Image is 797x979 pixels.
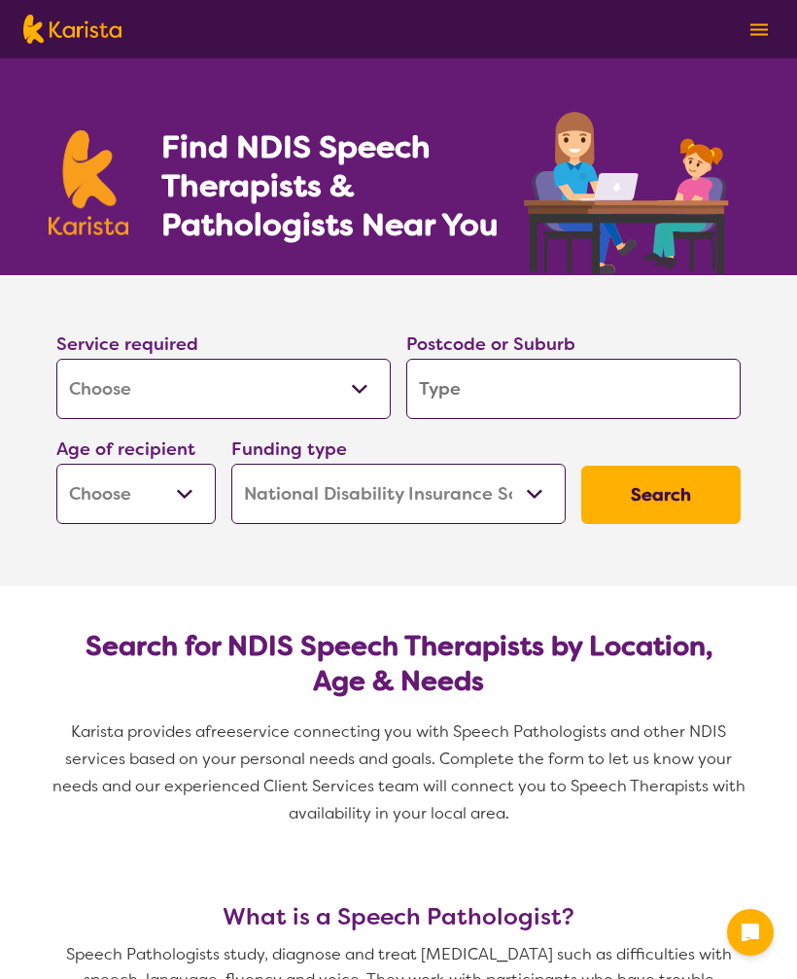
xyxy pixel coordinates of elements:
[231,437,347,461] label: Funding type
[72,629,725,699] h2: Search for NDIS Speech Therapists by Location, Age & Needs
[71,721,205,742] span: Karista provides a
[56,332,198,356] label: Service required
[750,23,768,36] img: menu
[205,721,236,742] span: free
[161,127,521,244] h1: Find NDIS Speech Therapists & Pathologists Near You
[56,437,195,461] label: Age of recipient
[406,332,575,356] label: Postcode or Suburb
[49,903,748,930] h3: What is a Speech Pathologist?
[52,721,749,823] span: service connecting you with Speech Pathologists and other NDIS services based on your personal ne...
[508,105,748,275] img: speech-therapy
[49,130,128,235] img: Karista logo
[581,466,741,524] button: Search
[23,15,121,44] img: Karista logo
[406,359,741,419] input: Type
